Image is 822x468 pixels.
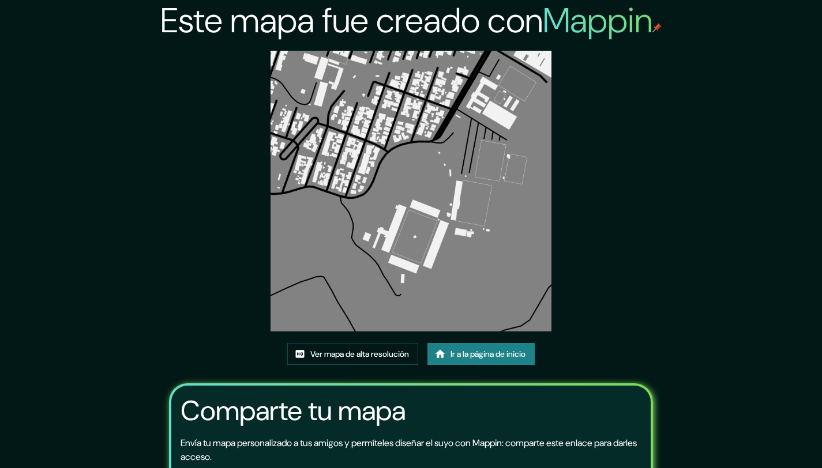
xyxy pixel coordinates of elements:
font: Comparte tu mapa [181,392,406,429]
img: pin de mapeo [652,23,662,32]
iframe: Lanzador de widgets de ayuda [719,423,809,455]
font: Envía tu mapa personalizado a tus amigos y permíteles diseñar el suyo con Mappin: comparte este e... [181,437,637,463]
font: Ir a la página de inicio [451,349,526,359]
a: Ver mapa de alta resolución [287,343,418,365]
font: Ver mapa de alta resolución [310,349,409,359]
a: Ir a la página de inicio [427,343,535,365]
img: created-map [271,51,551,331]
